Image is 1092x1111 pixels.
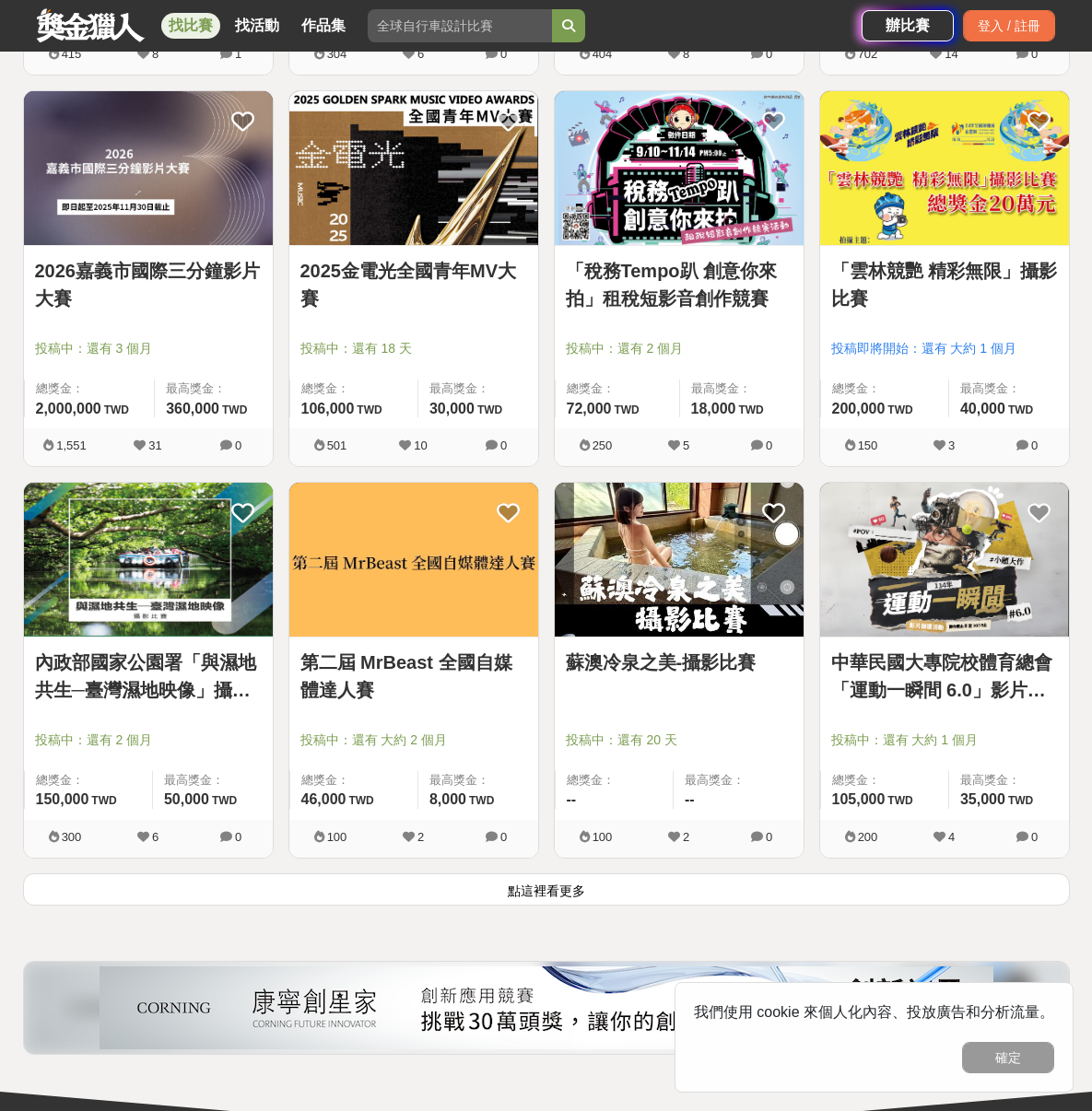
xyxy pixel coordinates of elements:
span: TWD [887,403,912,416]
img: Cover Image [820,483,1069,637]
span: 200,000 [832,401,886,416]
span: 300 [62,830,82,844]
span: 0 [766,47,772,61]
span: -- [685,791,695,807]
span: 0 [1031,47,1038,61]
span: TWD [469,794,494,807]
span: TWD [477,403,502,416]
span: 最高獎金： [960,380,1058,398]
a: 中華民國大專院校體育總會「運動一瞬間 6.0」影片徵選活動 [831,649,1058,704]
span: 我們使用 cookie 來個人化內容、投放廣告和分析流量。 [694,1004,1054,1020]
span: 150 [858,439,878,452]
span: 投稿中：還有 18 天 [300,339,527,358]
a: 蘇澳冷泉之美-攝影比賽 [566,649,793,676]
span: 2,000,000 [36,401,101,416]
span: 總獎金： [36,380,144,398]
span: 106,000 [301,401,355,416]
button: 點這裡看更多 [23,873,1070,906]
img: Cover Image [289,91,538,245]
span: 8,000 [429,791,466,807]
span: 投稿中：還有 大約 1 個月 [831,731,1058,750]
a: 第二屆 MrBeast 全國自媒體達人賽 [300,649,527,704]
span: -- [567,791,577,807]
span: TWD [104,403,129,416]
img: Cover Image [820,91,1069,245]
span: 150,000 [36,791,89,807]
span: 6 [152,830,159,844]
span: 200 [858,830,878,844]
a: 找比賽 [161,13,220,39]
span: 投稿中：還有 2 個月 [35,731,262,750]
span: TWD [222,403,247,416]
span: 最高獎金： [691,380,793,398]
img: Cover Image [24,483,273,637]
a: 2025金電光全國青年MV大賽 [300,257,527,312]
a: Cover Image [24,483,273,637]
span: 8 [152,47,159,61]
span: 0 [500,830,507,844]
a: 內政部國家公園署「與濕地共生─臺灣濕地映像」攝影比賽 [35,649,262,704]
span: 投稿中：還有 大約 2 個月 [300,731,527,750]
span: 702 [858,47,878,61]
img: 26832ba5-e3c6-4c80-9a06-d1bc5d39966c.png [100,966,993,1049]
a: Cover Image [555,483,804,637]
a: 作品集 [294,13,353,39]
span: TWD [91,794,116,807]
span: 投稿中：還有 3 個月 [35,339,262,358]
span: 總獎金： [36,771,141,789]
span: 72,000 [567,401,612,416]
a: 辦比賽 [862,10,954,41]
span: 0 [1031,830,1038,844]
span: 最高獎金： [960,771,1058,789]
span: 最高獎金： [429,771,527,789]
span: TWD [212,794,237,807]
span: 0 [235,439,241,452]
a: 「稅務Tempo趴 創意你來拍」租稅短影音創作競賽 [566,257,793,312]
span: 3 [948,439,955,452]
span: 0 [1031,439,1038,452]
a: Cover Image [289,483,538,637]
a: Cover Image [24,91,273,246]
span: 最高獎金： [166,380,261,398]
span: 250 [593,439,613,452]
span: 最高獎金： [164,771,262,789]
a: 2026嘉義市國際三分鐘影片大賽 [35,257,262,312]
span: 總獎金： [832,380,937,398]
span: 50,000 [164,791,209,807]
span: 46,000 [301,791,346,807]
a: 找活動 [228,13,287,39]
span: 100 [327,830,347,844]
span: TWD [1008,794,1033,807]
a: Cover Image [555,91,804,246]
span: 投稿中：還有 2 個月 [566,339,793,358]
span: 5 [683,439,689,452]
span: 360,000 [166,401,219,416]
span: TWD [887,794,912,807]
span: 10 [414,439,427,452]
span: 0 [500,47,507,61]
span: 總獎金： [567,771,663,789]
span: 投稿中：還有 20 天 [566,731,793,750]
span: 0 [766,439,772,452]
span: 0 [235,830,241,844]
span: 2 [683,830,689,844]
span: 0 [766,830,772,844]
span: TWD [348,794,373,807]
span: 總獎金： [567,380,668,398]
span: 14 [945,47,957,61]
span: 18,000 [691,401,736,416]
span: 415 [62,47,82,61]
input: 全球自行車設計比賽 [368,9,552,42]
span: 8 [683,47,689,61]
a: Cover Image [820,483,1069,637]
span: 40,000 [960,401,1005,416]
span: 最高獎金： [685,771,793,789]
span: 總獎金： [301,380,406,398]
span: 4 [948,830,955,844]
span: TWD [614,403,639,416]
img: Cover Image [555,483,804,637]
span: 6 [417,47,424,61]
